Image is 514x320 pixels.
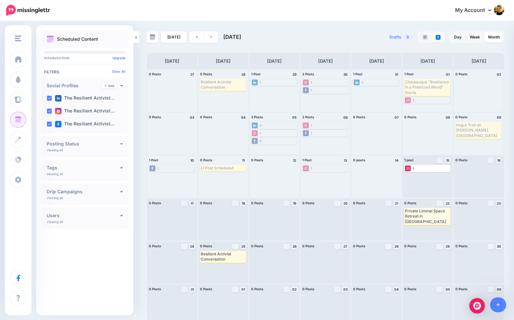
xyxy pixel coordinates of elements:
a: 17 [189,200,196,206]
a: Drafts3 [385,31,416,43]
span: 0 Posts [251,287,263,291]
span: 0 Posts [353,115,365,119]
span: 0 Posts [353,287,365,291]
div: 2 [260,139,262,143]
span: 0 Posts [302,244,315,248]
h4: [DATE] [267,57,282,65]
label: The Resilient Activist… [55,108,115,114]
span: 0 Posts [455,287,468,291]
img: facebook-square.png [55,121,61,127]
span: 0 Posts [404,201,417,205]
a: 18 [240,200,247,206]
h4: 03 [189,114,196,120]
a: Month [484,32,504,42]
div: 1 [157,166,159,170]
a: 06 [496,286,502,292]
h4: 06 [342,114,349,120]
span: 0 Posts [353,244,365,248]
span: 3 Posts [251,115,263,119]
span: 2 Posts [302,115,314,119]
h4: 30 [342,71,349,77]
span: 23 [497,202,501,205]
span: 3 [403,34,412,40]
a: 22 [444,200,451,206]
h4: [DATE] [472,57,486,65]
a: 28 [393,243,400,249]
div: 1 [362,80,363,84]
div: LI Post Scheduled [201,165,245,171]
span: 0 Posts [404,287,417,291]
a: 23 [496,200,502,206]
span: 1 post [404,158,414,162]
span: 0 Posts [149,115,161,119]
div: 1 [413,166,414,170]
label: The Resilient Activist… [55,95,115,101]
span: 0 Posts [302,287,315,291]
a: 24 [189,243,196,249]
span: 16 [497,159,500,162]
div: 2 [260,123,262,127]
span: 29 [446,245,450,248]
h4: [DATE] [318,57,333,65]
h4: Social Profiles [47,83,102,88]
p: Viewing all [47,148,63,152]
img: Missinglettr [6,5,50,16]
a: 21 [393,200,400,206]
a: Day [450,32,465,42]
h4: Posting Status [47,142,120,146]
span: 1 Post [302,158,312,162]
a: [DATE] [161,31,187,43]
div: Private Liminal Space Retreat in [GEOGRAPHIC_DATA] [405,208,450,224]
div: Resilient Activist Conversation [201,80,245,90]
span: 26 [293,245,296,248]
img: calendar.png [47,36,54,43]
div: 1 [311,80,312,84]
span: 06 [497,288,501,291]
span: 0 posts [353,158,365,162]
span: 22 [446,202,450,205]
span: 27 [343,245,347,248]
span: 1 Post [251,72,261,76]
span: 0 Posts [200,244,212,248]
div: 1 [311,88,312,92]
span: 15 [446,159,449,162]
div: Open Intercom Messenger [469,298,485,314]
a: My Account [449,3,504,18]
span: Drafts [389,35,401,39]
h4: Drip Campaigns [47,189,120,194]
div: 1 [311,166,312,170]
h4: 07 [393,114,400,120]
span: 2 Posts [302,72,314,76]
h4: [DATE] [165,57,179,65]
span: 19 [293,202,296,205]
span: 0 Posts [302,201,315,205]
h4: [DATE] [369,57,384,65]
p: Scheduled Posts [44,56,126,59]
span: 31 [191,288,194,291]
h4: 29 [291,71,298,77]
h4: Users [47,213,120,218]
p: Scheduled Content [57,37,98,41]
a: 02 [291,286,298,292]
h4: 27 [189,71,196,77]
a: Add [102,83,117,89]
span: [DATE] [223,34,241,40]
div: 1 [260,131,261,135]
h4: 11 [240,157,247,163]
span: 21 [395,202,398,205]
span: 0 Posts [251,158,263,162]
h4: 13 [342,157,349,163]
a: Clear All [112,69,126,73]
span: 0 Posts [149,201,161,205]
span: 0 Posts [404,115,417,119]
span: 24 [190,245,194,248]
span: 0 Posts [149,287,161,291]
h4: Tags [47,165,120,170]
img: paragraph-boxed-grey.png [422,35,428,40]
div: 1 [311,123,312,127]
span: 0 Posts [200,201,212,205]
img: menu.png [15,36,21,41]
img: calendar-grey-darker.png [150,34,155,40]
img: facebook-square.png [436,35,441,40]
a: 30 [496,243,502,249]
